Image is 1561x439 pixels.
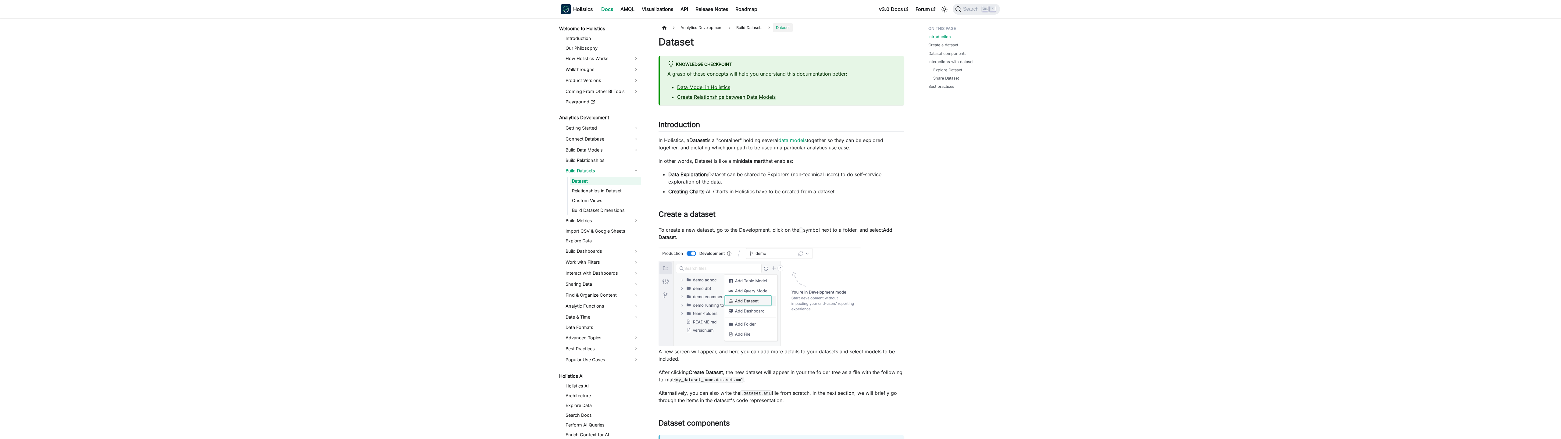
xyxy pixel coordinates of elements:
a: Advanced Topics [564,333,641,343]
a: Analytics Development [557,113,641,122]
code: + [799,227,803,233]
a: How Holistics Works [564,54,641,63]
a: Holistics AI [557,372,641,380]
a: AMQL [617,4,638,14]
span: Analytics Development [677,23,726,32]
a: Home page [659,23,670,32]
p: To create a new dataset, go to the Development, click on the symbol next to a folder, and select . [659,226,904,241]
p: In Holistics, a is a "container" holding several together so they can be explored together, and d... [659,137,904,151]
a: Build Dashboards [564,246,641,256]
a: Enrich Context for AI [564,430,641,439]
nav: Breadcrumbs [659,23,904,32]
p: Alternatively, you can also write the file from scratch. In the next section, we will briefly go ... [659,389,904,404]
code: my_dataset_name.dataset.aml [675,377,744,383]
a: Best practices [928,84,954,89]
a: Walkthroughs [564,65,641,74]
a: Playground [564,98,641,106]
a: Dataset [570,177,641,185]
a: Find & Organize Content [564,290,641,300]
span: Dataset [773,23,793,32]
a: Explore Data [564,401,641,410]
a: HolisticsHolistics [561,4,593,14]
a: Best Practices [564,344,641,354]
strong: Create Dataset [689,369,723,375]
a: Sharing Data [564,279,641,289]
a: Perform AI Queries [564,421,641,429]
a: Analytic Functions [564,301,641,311]
a: Welcome to Holistics [557,24,641,33]
nav: Docs sidebar [555,18,646,439]
a: Relationships in Dataset [570,187,641,195]
a: Date & Time [564,312,641,322]
strong: data mart [742,158,764,164]
strong: Creating Charts: [668,188,706,195]
p: After clicking , the new dataset will appear in your the folder tree as a file with the following... [659,369,904,383]
a: Interactions with dataset [928,59,973,65]
code: .dataset.aml [740,390,772,396]
strong: Dataset [689,137,707,143]
a: Build Datasets [564,166,641,176]
button: Search (Ctrl+K) [953,4,1000,15]
p: In other words, Dataset is like a mini that enables: [659,157,904,165]
a: API [677,4,692,14]
h2: Introduction [659,120,904,132]
a: Forum [912,4,939,14]
a: Connect Database [564,134,641,144]
a: Popular Use Cases [564,355,641,365]
button: Switch between dark and light mode (currently light mode) [939,4,949,14]
a: Build Relationships [564,156,641,165]
span: Search [961,6,982,12]
p: A grasp of these concepts will help you understand this documentation better: [667,70,897,77]
a: Coming From Other BI Tools [564,87,641,96]
a: Work with Filters [564,257,641,267]
a: data models [778,137,807,143]
h2: Create a dataset [659,210,904,221]
a: Roadmap [732,4,761,14]
a: Introduction [564,34,641,43]
a: Explore Dataset [933,67,962,73]
h1: Dataset [659,36,904,48]
a: Release Notes [692,4,732,14]
span: Build Datasets [733,23,766,32]
a: Docs [598,4,617,14]
a: Our Philosophy [564,44,641,52]
a: Import CSV & Google Sheets [564,227,641,235]
a: Data Model in Holistics [677,84,730,90]
p: A new screen will appear, and here you can add more details to your datasets and select models to... [659,348,904,362]
div: Knowledge Checkpoint [667,61,897,69]
h2: Dataset components [659,419,904,430]
a: Explore Data [564,237,641,245]
a: Getting Started [564,123,641,133]
a: Build Data Models [564,145,641,155]
a: Share Dataset [933,75,959,81]
a: Interact with Dashboards [564,268,641,278]
a: Dataset components [928,51,966,56]
a: Build Dataset Dimensions [570,206,641,215]
kbd: K [990,6,996,12]
a: Architecture [564,391,641,400]
a: Custom Views [570,196,641,205]
a: Create Relationships between Data Models [677,94,776,100]
a: Create a dataset [928,42,958,48]
a: Product Versions [564,76,641,85]
img: Holistics [561,4,571,14]
li: All Charts in Holistics have to be created from a dataset. [668,188,904,195]
b: Holistics [573,5,593,13]
a: Search Docs [564,411,641,419]
strong: Data Exploration: [668,171,708,177]
a: Build Metrics [564,216,641,226]
a: Holistics AI [564,382,641,390]
a: Data Formats [564,323,641,332]
a: Visualizations [638,4,677,14]
li: Dataset can be shared to Explorers (non-technical users) to do self-service exploration of the data. [668,171,904,185]
a: Introduction [928,34,951,40]
a: v3.0 Docs [875,4,912,14]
